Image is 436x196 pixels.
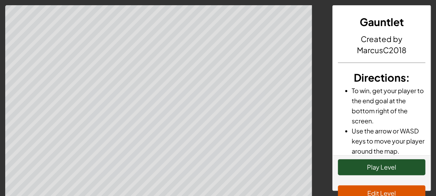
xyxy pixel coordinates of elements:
[338,159,425,175] button: Play Level
[338,70,425,85] h3: :
[352,85,425,126] li: To win, get your player to the end goal at the bottom right of the screen.
[353,71,405,84] span: Directions
[338,14,425,30] h3: Gauntlet
[338,33,425,56] h4: Created by MarcusC2018
[352,126,425,156] li: Use the arrow or WASD keys to move your player around the map.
